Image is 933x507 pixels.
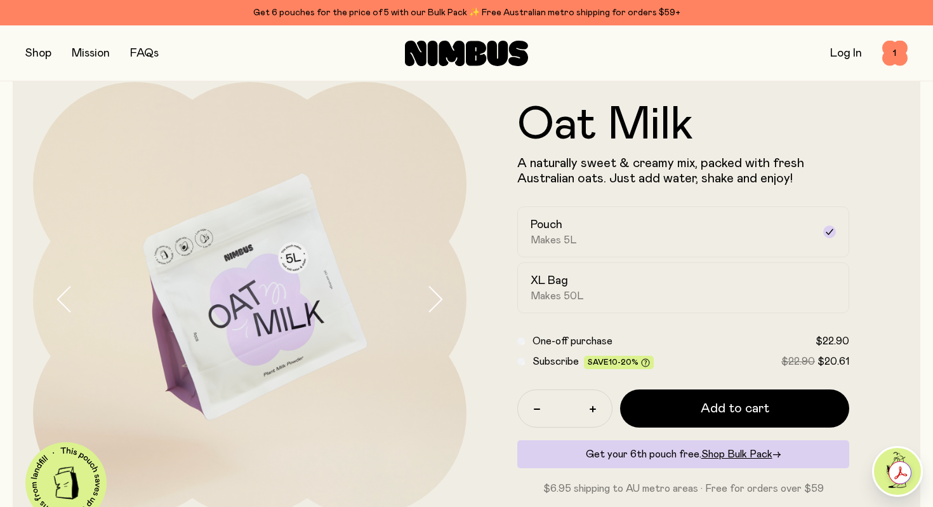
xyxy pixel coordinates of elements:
[531,234,577,247] span: Makes 5L
[533,336,612,346] span: One-off purchase
[517,156,849,186] p: A naturally sweet & creamy mix, packed with fresh Australian oats. Just add water, shake and enjoy!
[531,273,568,288] h2: XL Bag
[517,440,849,468] div: Get your 6th pouch free.
[882,41,908,66] button: 1
[781,356,815,367] span: $22.90
[517,102,849,148] h1: Oat Milk
[830,48,862,59] a: Log In
[130,48,159,59] a: FAQs
[531,290,584,302] span: Makes 50L
[701,400,769,417] span: Add to cart
[588,358,650,368] span: Save
[25,5,908,20] div: Get 6 pouches for the price of 5 with our Bulk Pack ✨ Free Australian metro shipping for orders $59+
[531,217,562,233] h2: Pouch
[701,449,772,459] span: Shop Bulk Pack
[620,389,849,428] button: Add to cart
[533,356,579,367] span: Subscribe
[816,336,849,346] span: $22.90
[874,448,921,495] img: agent
[817,356,849,367] span: $20.61
[517,481,849,496] p: $6.95 shipping to AU metro areas · Free for orders over $59
[72,48,110,59] a: Mission
[701,449,781,459] a: Shop Bulk Pack→
[609,358,639,366] span: 10-20%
